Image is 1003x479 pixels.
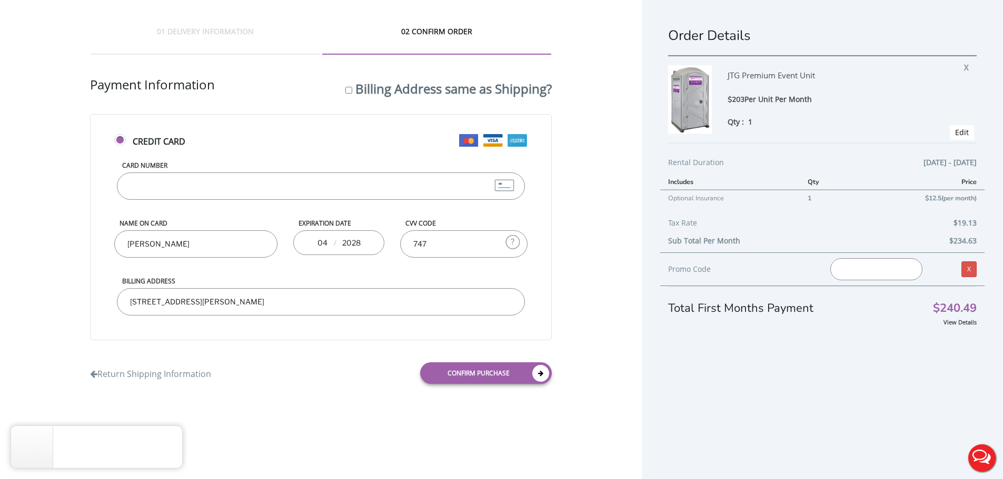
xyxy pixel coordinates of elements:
h1: Order Details [668,26,977,45]
a: X [961,261,977,277]
a: Return Shipping Information [90,363,211,380]
span: 1 [748,117,752,127]
div: JTG Premium Event Unit [728,65,934,94]
td: 1 [800,190,853,206]
input: MM [316,232,329,253]
span: $240.49 [933,303,977,314]
a: View Details [944,318,977,326]
div: Promo Code [668,263,815,276]
span: X [964,59,974,73]
th: Includes [660,174,800,190]
div: Payment Information [90,76,551,114]
label: Expiration Date [293,219,385,228]
div: Tax Rate [668,217,977,235]
span: [DATE] - [DATE] [923,156,977,169]
td: $12.5(per month) [853,190,985,206]
a: Confirm purchase [420,362,552,384]
label: Billing Address [117,277,524,286]
div: Rental Duration [668,156,977,174]
div: 02 CONFIRM ORDER [322,26,552,55]
b: $234.63 [949,236,977,246]
span: / [332,238,337,248]
label: Card Number [117,161,524,170]
td: Optional Insurance [660,190,800,206]
span: Per Unit Per Month [744,94,812,104]
label: Credit Card [114,136,527,158]
div: Qty : [728,116,934,127]
a: Edit [955,127,969,137]
label: Billing Address same as Shipping? [355,80,552,97]
span: $19.13 [954,217,977,229]
b: Sub Total Per Month [668,236,740,246]
div: Total First Months Payment [668,286,977,317]
th: Price [853,174,985,190]
th: Qty [800,174,853,190]
label: CVV Code [400,219,527,228]
label: Name on Card [114,219,277,228]
div: 01 DELIVERY INFORMATION [91,26,320,55]
button: Live Chat [961,437,1003,479]
input: YYYY [341,232,362,253]
div: $203 [728,94,934,106]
